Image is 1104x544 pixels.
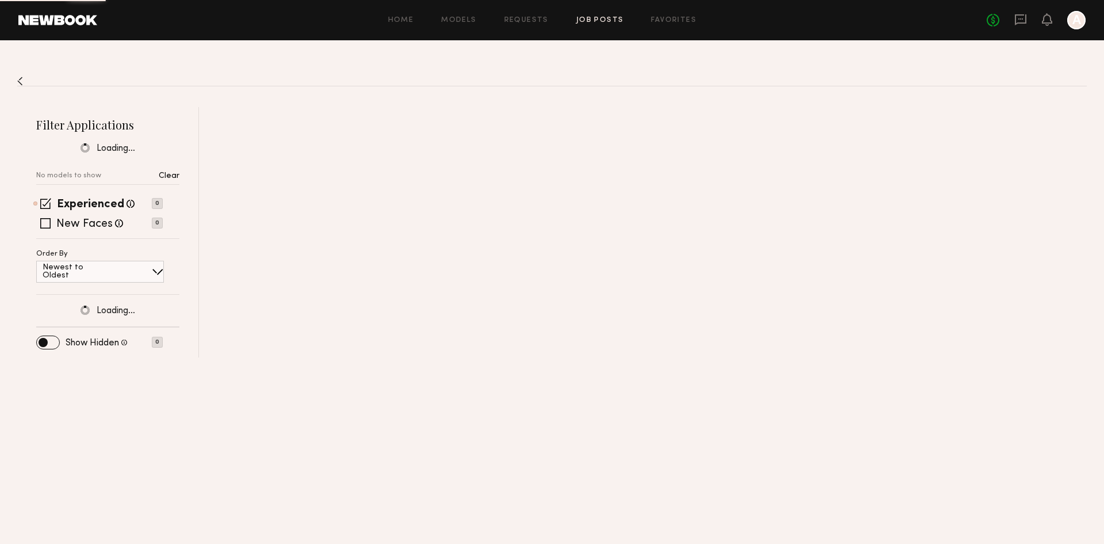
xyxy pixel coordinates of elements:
[152,337,163,348] p: 0
[651,17,696,24] a: Favorites
[441,17,476,24] a: Models
[576,17,624,24] a: Job Posts
[152,198,163,209] p: 0
[17,77,23,86] img: Back to previous page
[57,199,124,211] label: Experienced
[388,17,414,24] a: Home
[36,172,101,180] p: No models to show
[504,17,549,24] a: Requests
[36,250,68,258] p: Order By
[56,219,113,230] label: New Faces
[97,306,135,316] span: Loading…
[43,264,111,280] p: Newest to Oldest
[66,338,119,348] label: Show Hidden
[97,144,135,154] span: Loading…
[152,218,163,229] p: 0
[1067,11,1086,29] a: A
[36,117,179,132] h2: Filter Applications
[159,172,179,180] p: Clear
